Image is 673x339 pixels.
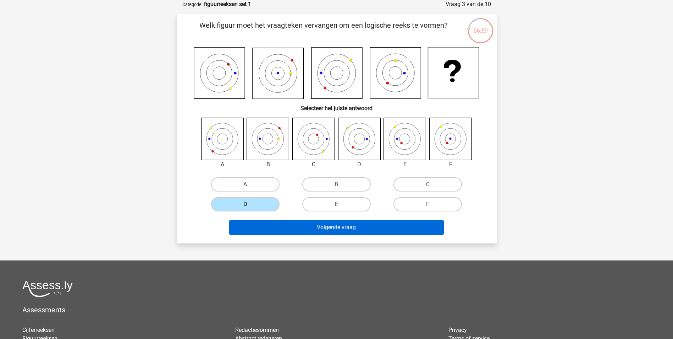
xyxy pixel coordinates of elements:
h6: Selecteer het juiste antwoord [188,99,485,112]
label: A [211,177,280,192]
div: A [196,160,249,169]
div: D [333,160,386,169]
label: D [211,197,280,211]
img: Assessly logo [22,280,73,297]
div: 06:59 [467,17,494,35]
strong: figuurreeksen set 1 [204,1,251,7]
label: B [302,177,371,192]
div: B [241,160,295,169]
label: F [393,197,462,211]
div: E [378,160,432,169]
p: Welk figuur moet het vraagteken vervangen om een logische reeks te vormen? [188,20,459,41]
a: Privacy [448,327,467,333]
a: Redactiesommen [235,327,279,333]
div: C [287,160,341,169]
h5: Assessments [22,306,651,314]
small: Categorie: [182,2,203,7]
label: E [302,197,371,211]
button: Volgende vraag [229,220,444,235]
div: F [424,160,478,169]
label: C [393,177,462,192]
a: Cijferreeksen [22,327,55,333]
